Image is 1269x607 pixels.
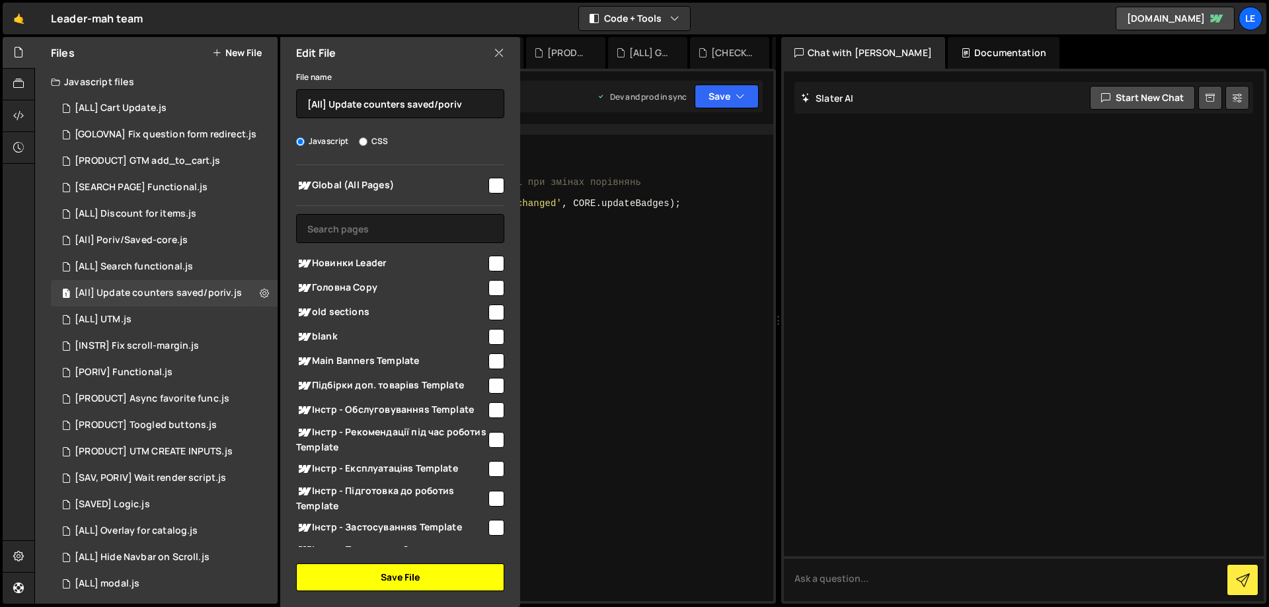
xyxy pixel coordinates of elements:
[51,465,278,491] div: 16298/45691.js
[296,483,486,513] span: Інстр - Підготовка до роботиs Template
[296,542,486,571] span: Інстр - Принцип роботи інструментуs Template
[75,446,233,458] div: [PRODUCT] UTM CREATE INPUTS.js
[51,359,278,386] div: 16298/45506.js
[296,46,336,60] h2: Edit File
[296,137,305,146] input: Javascript
[75,472,226,484] div: [SAV, PORIV] Wait render script.js
[1239,7,1262,30] a: Le
[75,261,193,273] div: [ALL] Search functional.js
[296,378,486,394] span: Підбірки доп. товарівs Template
[51,174,278,201] div: 16298/46356.js
[629,46,672,59] div: [ALL] Google Tag Manager view_item.js
[51,412,278,439] div: 16298/45504.js
[75,393,229,405] div: [PRODUCT] Async favorite func.js
[1116,7,1235,30] a: [DOMAIN_NAME]
[296,214,504,243] input: Search pages
[296,178,486,194] span: Global (All Pages)
[597,91,687,102] div: Dev and prod in sync
[296,71,332,84] label: File name
[51,11,143,26] div: Leader-mah team
[75,367,173,378] div: [PORIV] Functional.js
[547,46,590,59] div: [PRODUCT] GTM add_to_cart.js
[75,340,199,352] div: [INSTR] Fix scroll-margin.js
[75,525,198,537] div: [ALL] Overlay for catalog.js
[75,102,167,114] div: [ALL] Cart Update.js
[51,518,278,544] div: 16298/45111.js
[212,48,262,58] button: New File
[579,7,690,30] button: Code + Tools
[296,425,486,454] span: Інстр - Рекомендації під час роботиs Template
[51,439,278,465] div: 16298/45326.js
[75,314,132,326] div: [ALL] UTM.js
[3,3,35,34] a: 🤙
[75,287,242,299] div: [All] Update counters saved/poriv.js
[296,353,486,369] span: Main Banners Template
[296,135,349,148] label: Javascript
[296,256,486,271] span: Новинки Leader
[296,280,486,296] span: Головна Copy
[296,89,504,118] input: Name
[51,280,278,306] div: 16298/45502.js
[75,419,217,431] div: [PRODUCT] Toogled buttons.js
[51,148,278,174] div: 16298/46885.js
[801,92,854,104] h2: Slater AI
[296,563,504,591] button: Save File
[51,491,278,518] div: 16298/45575.js
[35,69,278,95] div: Javascript files
[75,208,196,220] div: [ALL] Discount for items.js
[51,386,278,412] div: 16298/45626.js
[359,135,388,148] label: CSS
[51,306,278,333] div: 16298/45324.js
[51,544,278,571] div: 16298/44402.js
[296,520,486,536] span: Інстр - Застосуванняs Template
[75,499,150,511] div: [SAVED] Logic.js
[711,46,753,59] div: [CHECKOUT] GTAG only for checkout.js
[695,85,759,108] button: Save
[296,461,486,477] span: Інстр - Експлуатаціяs Template
[75,578,139,590] div: [ALL] modal.js
[296,402,486,418] span: Інстр - Обслуговуванняs Template
[62,289,70,300] span: 1
[359,137,367,146] input: CSS
[51,46,75,60] h2: Files
[75,234,188,246] div: [All] Poriv/Saved-core.js
[51,254,278,280] div: 16298/46290.js
[75,129,256,141] div: [GOLOVNA] Fix question form redirect.js
[51,571,278,597] div: 16298/44976.js
[781,37,945,69] div: Chat with [PERSON_NAME]
[75,182,208,194] div: [SEARCH PAGE] Functional.js
[51,201,278,227] div: 16298/45418.js
[51,333,278,359] div: 16298/46217.js
[51,95,278,122] div: 16298/44467.js
[51,227,278,254] div: 16298/45501.js
[948,37,1059,69] div: Documentation
[75,552,210,563] div: [ALL] Hide Navbar on Scroll.js
[296,304,486,320] span: old sections
[1090,86,1195,110] button: Start new chat
[75,155,220,167] div: [PRODUCT] GTM add_to_cart.js
[51,122,282,148] div: 16298/46371.js
[296,329,486,345] span: blank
